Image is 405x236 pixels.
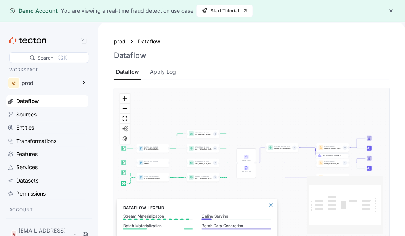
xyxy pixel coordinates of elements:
h3: Dataflow [114,51,146,60]
div: 1 [292,146,297,150]
div: Online Store [241,155,252,162]
a: Transformations [6,135,88,147]
g: Edge from dataSource:transactions_batch to featureView:last_merchant_embedding [168,134,186,149]
div: Request Data Source [323,155,347,175]
p: Batch Data Generation [202,223,271,228]
button: Start Tutorial [196,5,253,17]
a: StreamData Sourcetransactions_stream [137,173,169,182]
g: Edge from featureService:fraud_detection_feature_service:v2 to Trainer_featureService:fraud_detec... [348,138,366,148]
div: Features [16,150,38,158]
button: zoom out [120,104,130,114]
a: Datasets [6,175,88,186]
div: 1 [213,132,217,136]
div: Sources [16,110,37,119]
div: Search⌘K [9,52,89,63]
p: Online Serving [202,214,271,218]
p: user_transaction_metrics [195,148,212,150]
p: Batch Materialization [123,223,193,228]
a: Realtime Feature Viewtransaction_amount_is_higher_than_average1 [266,144,299,152]
p: last_merchant_embedding [195,134,212,136]
a: Dataflow [6,95,88,107]
p: Stream Materialization [123,214,193,218]
p: Batch Feature View [195,133,212,134]
p: transactions_stream [144,177,162,179]
a: Permissions [6,188,88,199]
p: Realtime Feature View [274,146,291,148]
a: prod [114,37,126,46]
p: Stream Feature View [195,176,212,177]
div: 1 [213,161,217,165]
g: Edge from featureView:last_merchant_embedding to STORE [218,134,237,163]
div: Offline Store [241,166,252,173]
a: Stream Feature Viewuser_transaction_amount_totals3 [187,173,219,182]
a: Sources [6,109,88,120]
div: ⌘K [58,53,67,62]
div: Permissions [16,189,46,198]
div: Search [38,54,53,61]
g: Edge from STORE to featureService:fraud_detection_feature_service [255,163,316,178]
p: Batch Data Source [144,147,162,148]
div: Dataflow [16,97,39,105]
p: Batch Feature View [195,162,212,163]
g: Edge from featureView:user_transaction_amount_totals to STORE [218,163,237,178]
button: fit view [120,114,130,124]
a: Features [6,148,88,160]
div: prod [22,80,76,86]
p: Batch Feature View [195,147,212,148]
a: Batch Feature Viewuser_credit_card_issuer1 [187,159,219,167]
h6: Dataflow Legend [123,204,271,211]
div: Request Data Source [320,145,353,150]
g: Edge from featureView:user_transaction_metrics to STORE [218,148,237,163]
p: Batch Data Source [144,162,162,163]
a: BatchData Sourcetransactions_batch [137,144,169,153]
g: Edge from STORE to featureService:fraud_detection_feature_service:v2 [255,148,316,163]
div: Services [16,163,38,171]
p: user_transaction_amount_totals [195,177,212,179]
g: Edge from featureService:fraud_detection_feature_service:v2 to Inference_featureService:fraud_det... [348,148,366,149]
div: You are viewing a real-time fraud detection use case [61,7,193,15]
a: Dataflow [138,37,165,46]
a: Services [6,161,88,173]
div: Feature Servicefraud_detection_feature_service:v212 [317,144,349,152]
p: users [144,163,162,165]
div: Transformations [16,137,56,145]
p: user_credit_card_issuer [195,163,212,165]
div: Entities [16,123,34,132]
div: Online Store [241,160,252,161]
div: Offline Store [241,171,252,173]
a: Entities [6,122,88,133]
p: transaction_amount_is_higher_than_average [274,148,291,150]
div: Batch Feature Viewuser_transaction_metrics6 [187,144,219,153]
button: zoom in [120,94,130,104]
button: Close Legend Panel [266,201,276,210]
div: Dataflow [116,68,139,76]
g: Edge from featureService:fraud_detection_feature_service:v2 to REQ_featureService:fraud_detection... [347,148,347,156]
a: Feature Servicefraud_detection_feature_service_streaming3 [317,159,349,167]
p: ACCOUNT [9,206,85,214]
div: 6 [343,176,347,180]
p: Stream Data Source [144,176,162,177]
a: Batch Feature Viewlast_merchant_embedding1 [187,130,219,138]
div: Apply Log [150,68,176,76]
div: React Flow controls [120,94,130,144]
div: 3 [213,176,217,180]
a: BatchData Sourceusers [137,159,169,167]
span: Start Tutorial [201,5,248,17]
a: Feature Servicefraud_detection_feature_service6 [317,174,349,182]
div: Demo Account [9,7,58,15]
g: Edge from dataSource:transactions_stream_batch_source to dataSource:transactions_stream [125,173,136,178]
g: Edge from STORE to featureView:transaction_amount_is_higher_than_average [255,148,266,163]
p: WORKSPACE [9,66,85,74]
